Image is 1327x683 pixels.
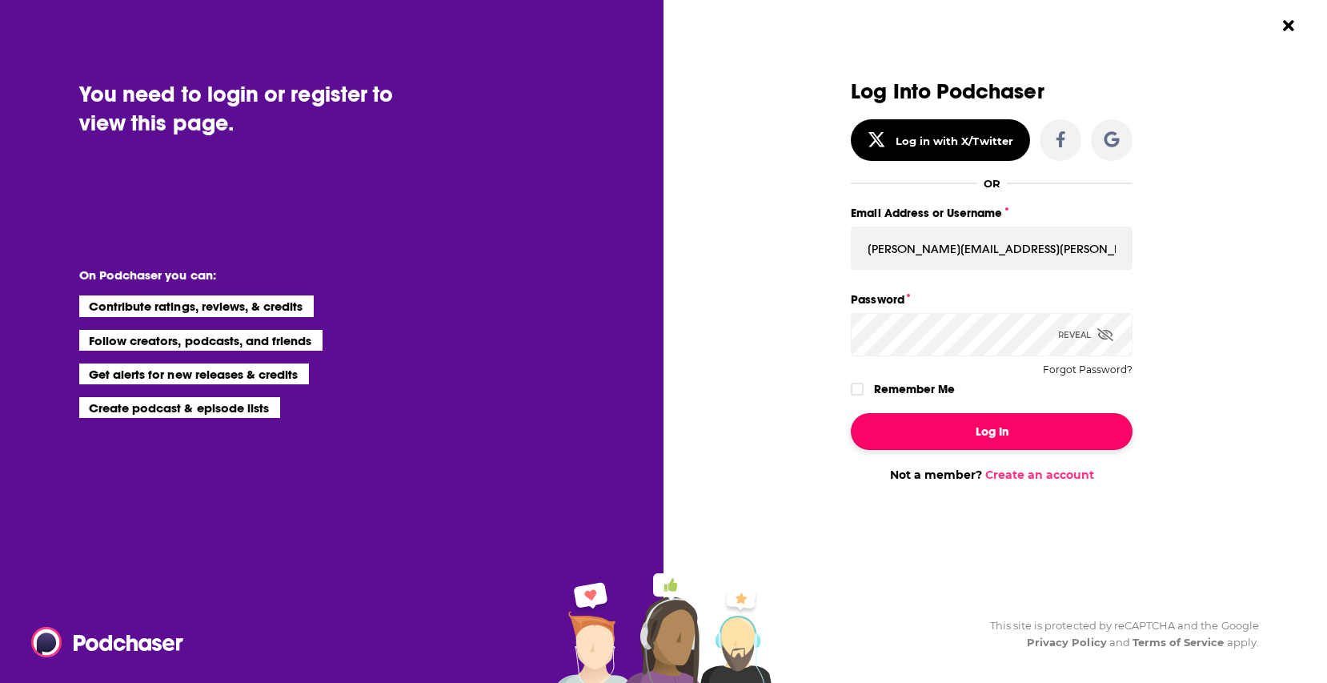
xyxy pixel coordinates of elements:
div: Log in with X/Twitter [896,135,1013,147]
input: Email Address or Username [851,227,1133,270]
img: Podchaser - Follow, Share and Rate Podcasts [31,627,185,657]
li: Contribute ratings, reviews, & credits [79,295,315,316]
label: Password [851,289,1133,310]
a: Podchaser - Follow, Share and Rate Podcasts [31,627,172,657]
div: This site is protected by reCAPTCHA and the Google and apply. [977,617,1259,651]
label: Remember Me [874,379,955,400]
button: Forgot Password? [1043,364,1133,376]
li: On Podchaser you can: [79,267,399,283]
div: OR [984,177,1000,190]
a: Privacy Policy [1027,636,1107,649]
button: Close Button [1273,10,1304,41]
div: You need to login or register to view this page. [79,80,444,138]
button: Log In [851,413,1133,450]
li: Get alerts for new releases & credits [79,364,309,384]
li: Follow creators, podcasts, and friends [79,330,323,351]
div: Reveal [1058,313,1113,356]
label: Email Address or Username [851,203,1133,223]
h3: Log Into Podchaser [851,80,1133,103]
a: Terms of Service [1133,636,1225,649]
div: Not a member? [851,468,1133,482]
button: Log in with X/Twitter [851,119,1030,161]
li: Create podcast & episode lists [79,397,280,418]
a: Create an account [985,468,1094,482]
